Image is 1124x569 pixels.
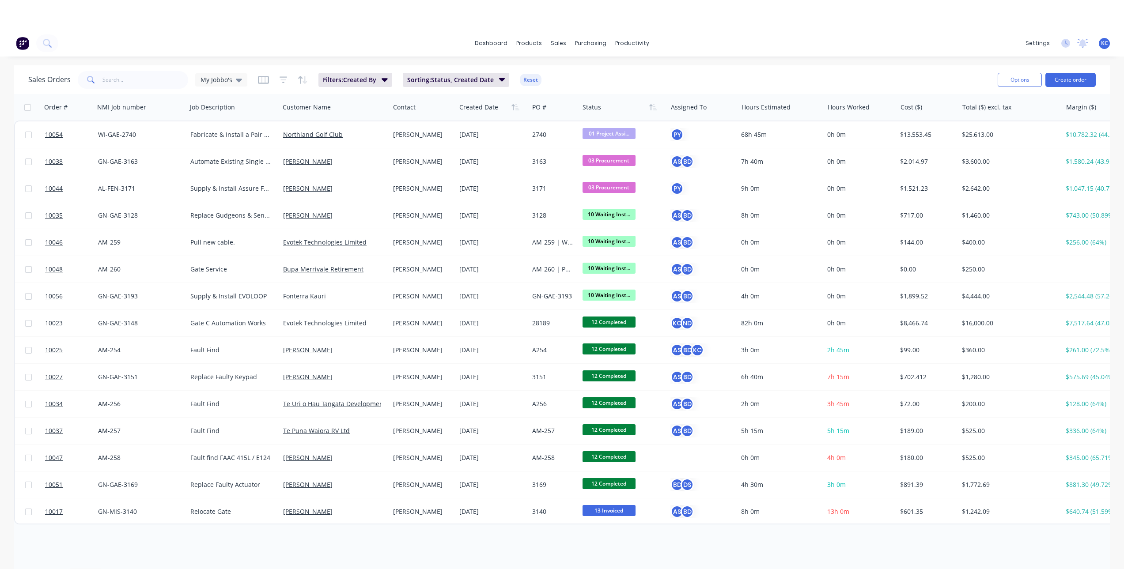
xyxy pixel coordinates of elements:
[393,130,449,139] div: [PERSON_NAME]
[741,157,816,166] div: 7h 40m
[670,505,694,518] button: ASBD
[318,73,392,87] button: Filters:Created By
[532,211,573,220] div: 3128
[670,263,694,276] button: ASBD
[827,319,846,327] span: 0h 0m
[741,399,816,408] div: 2h 0m
[900,265,952,274] div: $0.00
[900,507,952,516] div: $601.35
[45,202,98,229] a: 10035
[670,478,694,491] button: BDDS
[201,75,232,84] span: My Jobbo's
[190,184,272,193] div: Supply & Install Assure Fencing with Custom Posts.
[190,399,272,408] div: Fault Find
[962,157,1054,166] div: $3,600.00
[901,103,922,112] div: Cost ($)
[670,370,684,384] div: AS
[583,451,636,462] span: 12 Completed
[45,391,98,417] a: 10034
[459,103,498,112] div: Created Date
[532,399,573,408] div: A256
[1066,453,1122,462] div: $345.00 (65.71%)
[670,317,694,330] button: KCND
[681,209,694,222] div: BD
[962,292,1054,301] div: $4,444.00
[323,75,376,84] span: Filters: Created By
[393,373,449,381] div: [PERSON_NAME]
[998,73,1042,87] button: Options
[45,418,98,444] a: 10037
[28,75,71,84] h1: Sales Orders
[962,130,1054,139] div: $25,613.00
[45,453,63,462] span: 10047
[459,265,525,274] div: [DATE]
[512,37,546,50] div: products
[45,364,98,390] a: 10027
[962,453,1054,462] div: $525.00
[962,184,1054,193] div: $2,642.00
[1066,399,1122,408] div: $128.00 (64%)
[670,478,684,491] div: BD
[741,238,816,247] div: 0h 0m
[98,480,179,489] div: GN-GAE-3169
[827,292,846,300] span: 0h 0m
[459,292,525,301] div: [DATE]
[670,424,694,437] button: ASBD
[900,373,952,381] div: $702.412
[681,424,694,437] div: BD
[741,184,816,193] div: 9h 0m
[532,507,573,516] div: 3140
[459,453,525,462] div: [DATE]
[532,184,573,193] div: 3171
[283,399,397,408] a: Te Uri o Hau Tangata Development Ltd
[97,103,146,112] div: NMI Job number
[190,130,272,139] div: Fabricate & Install a Pair of Automatic Solar Powered Swing Gates
[393,319,449,328] div: [PERSON_NAME]
[900,238,952,247] div: $144.00
[670,209,694,222] button: ASBD
[45,157,63,166] span: 10038
[190,507,272,516] div: Relocate Gate
[670,263,684,276] div: AS
[583,128,636,139] span: 01 Project Assi...
[741,453,816,462] div: 0h 0m
[98,399,179,408] div: AM-256
[1094,539,1115,560] iframe: Intercom live chat
[583,209,636,220] span: 10 Waiting Inst...
[98,453,179,462] div: AM-258
[670,343,684,357] div: AS
[670,236,694,249] button: ASBD
[681,397,694,411] div: BD
[459,373,525,381] div: [DATE]
[670,128,684,141] div: PY
[532,346,573,354] div: A254
[611,37,654,50] div: productivity
[45,130,63,139] span: 10054
[98,265,179,274] div: AM-260
[190,265,272,274] div: Gate Service
[670,209,684,222] div: AS
[962,238,1054,247] div: $400.00
[741,480,816,489] div: 4h 30m
[459,184,525,193] div: [DATE]
[190,453,272,462] div: Fault find FAAC 415L / E124
[670,182,684,195] button: PY
[520,74,541,86] button: Reset
[393,399,449,408] div: [PERSON_NAME]
[532,265,573,274] div: AM-260 | PO243775
[670,290,684,303] div: AS
[190,103,235,112] div: Job Description
[681,317,694,330] div: ND
[670,397,684,411] div: AS
[827,453,846,462] span: 4h 0m
[827,399,849,408] span: 3h 45m
[546,37,571,50] div: sales
[900,319,952,328] div: $8,466.74
[283,480,333,489] a: [PERSON_NAME]
[532,103,546,112] div: PO #
[741,373,816,381] div: 6h 40m
[681,236,694,249] div: BD
[283,103,331,112] div: Customer Name
[681,155,694,168] div: BD
[583,343,636,354] span: 12 Completed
